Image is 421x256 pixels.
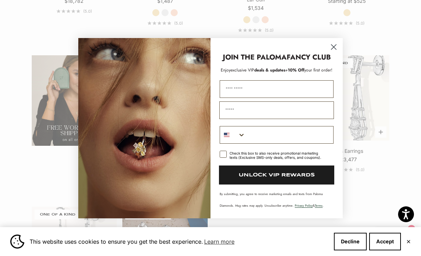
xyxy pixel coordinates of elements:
[219,101,334,119] input: Email
[10,235,24,249] img: Cookie banner
[287,52,331,62] strong: FANCY CLUB
[285,67,332,73] span: + your first order!
[230,151,325,160] div: Check this box to also receive promotional marketing texts (Exclusive SMS-only deals, offers, and...
[295,203,324,208] span: & .
[224,132,230,138] img: United States
[231,67,285,73] span: deals & updates
[221,67,231,73] span: Enjoy
[328,41,340,53] button: Close dialog
[288,67,304,73] span: 10% Off
[78,38,210,218] img: Loading...
[203,236,236,247] a: Learn more
[220,126,245,143] button: Search Countries
[220,80,334,98] input: First Name
[223,52,287,62] strong: JOIN THE PALOMA
[30,236,328,247] span: This website uses cookies to ensure you get the best experience.
[406,239,411,244] button: Close
[231,67,254,73] span: exclusive VIP
[334,233,367,250] button: Decline
[315,203,323,208] a: Terms
[219,166,334,185] button: UNLOCK VIP REWARDS
[295,203,313,208] a: Privacy Policy
[220,192,334,208] p: By submitting, you agree to receive marketing emails and texts from Paloma Diamonds. Msg rates ma...
[369,233,401,250] button: Accept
